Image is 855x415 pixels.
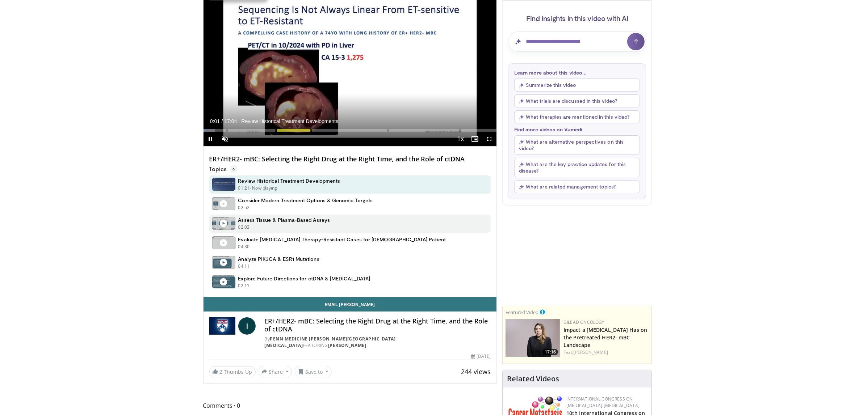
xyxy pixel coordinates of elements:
[507,374,559,383] h4: Related Videos
[238,236,446,243] h4: Evaluate [MEDICAL_DATA] Therapy-Resistant Cases for [DEMOGRAPHIC_DATA] Patient
[238,197,373,204] h4: Consider Modern Treatment Options & Genomic Targets
[264,317,491,333] h4: ER+/HER2- mBC: Selecting the Right Drug at the Right Time, and the Role of ctDNA
[468,132,482,146] button: Enable picture-in-picture mode
[209,317,236,335] img: Penn Medicine Abramson Cancer Center
[453,132,468,146] button: Playback Rate
[238,217,330,223] h4: Assess Tissue & Plasma-Based Assays
[238,275,370,282] h4: Explore Future Directions for ctDNA & [MEDICAL_DATA]
[482,132,496,146] button: Fullscreen
[506,309,538,316] small: Featured Video
[471,353,491,360] div: [DATE]
[210,118,220,124] span: 0:01
[230,165,238,173] span: 6
[542,349,558,355] span: 17:16
[506,319,560,357] img: 37b1f331-dad8-42d1-a0d6-86d758bc13f3.png.150x105_q85_crop-smart_upscale.png
[250,185,277,191] p: - Now playing
[514,110,640,123] button: What therapies are mentioned in this video?
[295,366,332,377] button: Save to
[238,317,256,335] a: I
[514,126,640,132] p: Find more videos on Vumedi
[566,396,640,408] a: International Congress on [MEDICAL_DATA] [MEDICAL_DATA]
[238,283,250,289] p: 02:11
[238,224,250,230] p: 02:03
[514,180,640,193] button: What are related management topics?
[238,204,250,211] p: 02:52
[238,256,319,262] h4: Analyze PIK3CA & ESR1 Mutations
[209,165,238,173] p: Topics
[209,155,491,163] h4: ER+/HER2- mBC: Selecting the Right Drug at the Right Time, and the Role of ctDNA
[514,79,640,92] button: Summarize this video
[209,366,256,377] a: 2 Thumbs Up
[204,132,218,146] button: Pause
[514,69,640,76] p: Learn more about this video...
[224,118,237,124] span: 17:04
[506,319,560,357] a: 17:16
[461,367,491,376] span: 244 views
[220,368,223,375] span: 2
[574,349,608,355] a: [PERSON_NAME]
[508,31,646,52] input: Question for AI
[563,326,647,348] a: Impact a [MEDICAL_DATA] Has on the Pretreated HER2- mBC Landscape
[523,211,632,301] iframe: Advertisement
[514,135,640,155] button: What are alternative perspectives on this video?
[264,336,491,349] div: By FEATURING
[514,94,640,107] button: What trials are discussed in this video?
[204,297,497,312] a: Email [PERSON_NAME]
[563,349,649,356] div: Feat.
[259,366,292,377] button: Share
[241,118,338,124] span: Review Historical Treatment Developments
[222,118,223,124] span: /
[238,244,250,250] p: 04:30
[264,336,395,348] a: Penn Medicine [PERSON_NAME][GEOGRAPHIC_DATA][MEDICAL_DATA]
[238,185,250,191] p: 01:21
[563,319,605,325] a: Gilead Oncology
[238,178,340,184] h4: Review Historical Treatment Developments
[508,13,646,23] h4: Find Insights in this video with AI
[328,342,366,348] a: [PERSON_NAME]
[238,263,250,270] p: 04:11
[203,401,497,410] span: Comments 0
[204,129,497,132] div: Progress Bar
[218,132,232,146] button: Unmute
[514,158,640,177] button: What are the key practice updates for this disease?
